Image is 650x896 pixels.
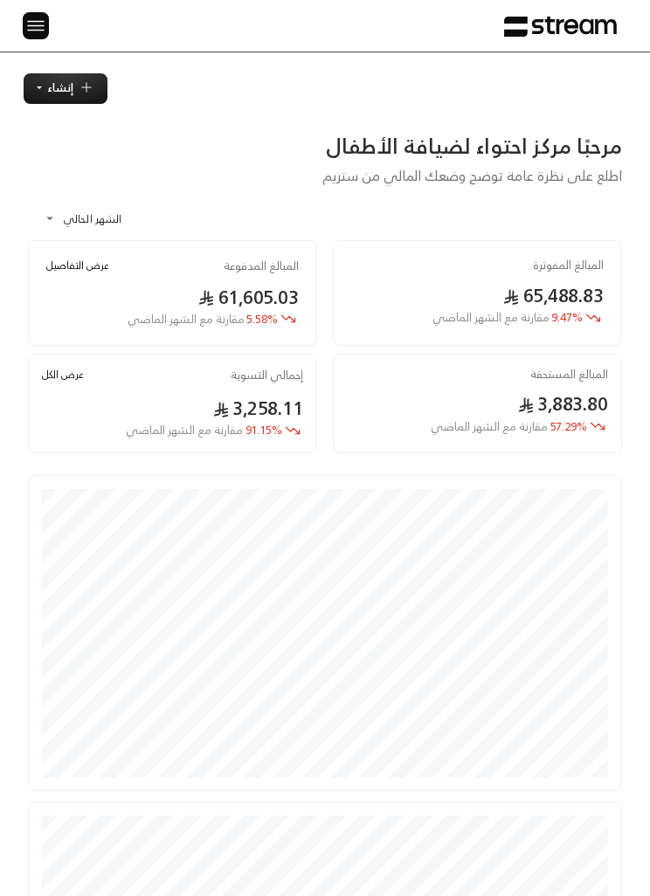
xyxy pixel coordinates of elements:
[198,282,299,313] span: 61,605.03
[432,307,550,327] span: مقارنة مع الشهر الماضي
[530,368,608,381] h2: المبالغ المستحقة
[24,73,107,104] button: إنشاء
[28,132,622,160] h3: مرحبًا مركز احتواء لضيافة الأطفال
[431,418,587,435] span: 57.29 %
[126,422,282,438] span: 91.15 %
[518,389,608,419] span: 3,883.80
[42,368,84,383] button: عرض الكل
[126,420,243,440] span: مقارنة مع الشهر الماضي
[431,417,548,437] span: مقارنة مع الشهر الماضي
[504,16,617,38] img: Logo
[224,259,299,272] h2: المبالغ المدفوعة
[36,196,167,240] div: الشهر الحالي
[231,369,303,382] h2: إجمالي التسوية
[128,311,278,327] span: 5.58 %
[213,393,303,424] span: 3,258.11
[432,309,583,326] span: 9.47 %
[322,163,622,188] span: اطلع على نظرة عامة توضح وضعك المالي من ستريم
[503,280,604,311] span: 65,488.83
[25,15,46,37] img: menu
[47,78,73,98] span: إنشاء
[46,258,109,273] button: عرض التفاصيل
[128,309,245,329] span: مقارنة مع الشهر الماضي
[533,258,604,272] h2: المبالغ المفوترة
